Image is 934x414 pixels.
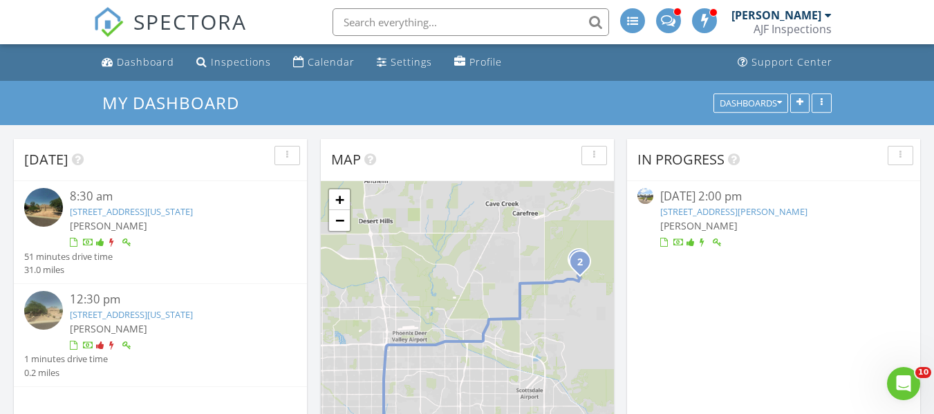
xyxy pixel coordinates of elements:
iframe: Intercom live chat [887,367,920,400]
div: Inspections [211,55,271,68]
a: [STREET_ADDRESS][PERSON_NAME] [660,205,807,218]
a: Calendar [288,50,360,75]
div: 0.2 miles [24,366,108,379]
div: 1 minutes drive time [24,352,108,366]
a: Zoom out [329,210,350,231]
div: AJF Inspections [754,22,832,36]
img: streetview [24,188,63,227]
a: Zoom in [329,189,350,210]
div: 12:30 pm [70,291,274,308]
a: Support Center [732,50,838,75]
a: Settings [371,50,438,75]
span: SPECTORA [133,7,247,36]
img: streetview [637,188,653,204]
i: 2 [577,258,583,267]
span: [DATE] [24,150,68,169]
div: [DATE] 2:00 pm [660,188,887,205]
a: [STREET_ADDRESS][US_STATE] [70,308,193,321]
div: 31.0 miles [24,263,113,276]
div: Profile [469,55,502,68]
a: My Dashboard [102,91,251,114]
img: streetview [24,291,63,330]
a: Dashboard [96,50,180,75]
span: In Progress [637,150,725,169]
div: Settings [391,55,432,68]
a: SPECTORA [93,19,247,48]
div: 8:30 am [70,188,274,205]
span: [PERSON_NAME] [660,219,738,232]
a: [STREET_ADDRESS][US_STATE] [70,205,193,218]
a: 8:30 am [STREET_ADDRESS][US_STATE] [PERSON_NAME] 51 minutes drive time 31.0 miles [24,188,297,276]
button: Dashboards [713,93,788,113]
div: [PERSON_NAME] [731,8,821,22]
a: [DATE] 2:00 pm [STREET_ADDRESS][PERSON_NAME] [PERSON_NAME] [637,188,910,250]
div: Support Center [751,55,832,68]
span: 10 [915,367,931,378]
a: Inspections [191,50,277,75]
div: 28830 N 111th St (BINSR) , Scottsdale, Arizona 85262 [580,261,588,270]
a: Profile [449,50,507,75]
div: 51 minutes drive time [24,250,113,263]
img: The Best Home Inspection Software - Spectora [93,7,124,37]
div: Dashboards [720,98,782,108]
div: Calendar [308,55,355,68]
input: Search everything... [333,8,609,36]
a: 12:30 pm [STREET_ADDRESS][US_STATE] [PERSON_NAME] 1 minutes drive time 0.2 miles [24,291,297,379]
span: Map [331,150,361,169]
span: [PERSON_NAME] [70,219,147,232]
div: Dashboard [117,55,174,68]
span: [PERSON_NAME] [70,322,147,335]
